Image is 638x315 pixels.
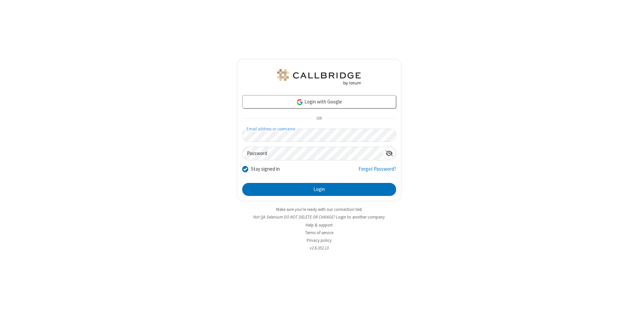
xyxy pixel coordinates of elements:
li: Not QA Selenium DO NOT DELETE OR CHANGE? [237,214,401,220]
iframe: Chat [621,298,633,310]
a: Terms of service [305,230,333,236]
input: Email address or username [242,129,396,142]
button: Login [242,183,396,196]
a: Help & support [306,222,333,228]
a: Make sure you're ready with our connection test [276,207,362,212]
div: Show password [383,147,396,159]
span: OR [314,114,324,123]
li: v2.6.352.13 [237,245,401,251]
a: Privacy policy [307,237,332,243]
button: Login to another company [336,214,385,220]
img: google-icon.png [296,98,303,106]
img: QA Selenium DO NOT DELETE OR CHANGE [276,69,362,85]
a: Login with Google [242,95,396,108]
label: Stay signed in [251,165,280,173]
input: Password [243,147,383,160]
a: Forgot Password? [359,165,396,178]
